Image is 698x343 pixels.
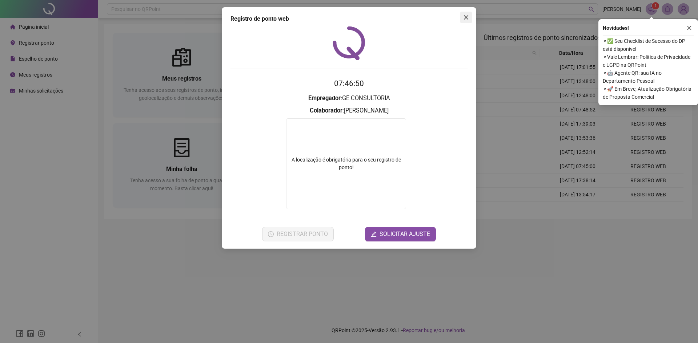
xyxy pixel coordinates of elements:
[262,227,334,241] button: REGISTRAR PONTO
[308,95,341,102] strong: Empregador
[230,15,468,23] div: Registro de ponto web
[603,85,694,101] span: ⚬ 🚀 Em Breve, Atualização Obrigatória de Proposta Comercial
[371,231,377,237] span: edit
[380,230,430,238] span: SOLICITAR AJUSTE
[334,79,364,88] time: 07:46:50
[230,94,468,103] h3: : GE CONSULTORIA
[460,12,472,23] button: Close
[687,25,692,30] span: close
[310,107,342,114] strong: Colaborador
[603,24,629,32] span: Novidades !
[286,156,406,171] div: A localização é obrigatória para o seu registro de ponto!
[333,26,365,60] img: QRPoint
[230,106,468,115] h3: : [PERSON_NAME]
[603,53,694,69] span: ⚬ Vale Lembrar: Política de Privacidade e LGPD na QRPoint
[463,15,469,20] span: close
[365,227,436,241] button: editSOLICITAR AJUSTE
[603,37,694,53] span: ⚬ ✅ Seu Checklist de Sucesso do DP está disponível
[603,69,694,85] span: ⚬ 🤖 Agente QR: sua IA no Departamento Pessoal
